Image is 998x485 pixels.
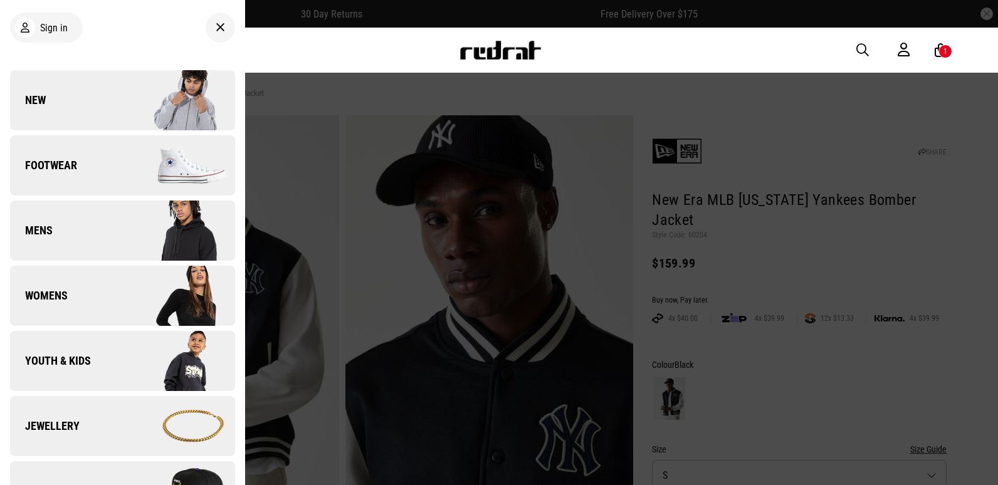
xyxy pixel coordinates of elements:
img: Company [122,395,234,457]
div: 1 [943,47,947,56]
img: Company [122,199,234,262]
span: Womens [10,288,68,303]
a: 1 [935,44,947,57]
span: Mens [10,223,53,238]
a: Mens Company [10,201,235,261]
a: Youth & Kids Company [10,331,235,391]
span: Jewellery [10,419,80,434]
span: New [10,93,46,108]
a: Womens Company [10,266,235,326]
span: Youth & Kids [10,353,91,368]
img: Redrat logo [459,41,542,60]
img: Company [122,134,234,197]
button: Open LiveChat chat widget [10,5,48,43]
img: Company [122,330,234,392]
img: Company [122,69,234,132]
img: Company [122,264,234,327]
span: Sign in [40,22,68,34]
a: Jewellery Company [10,396,235,456]
span: Footwear [10,158,77,173]
a: New Company [10,70,235,130]
a: Footwear Company [10,135,235,196]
